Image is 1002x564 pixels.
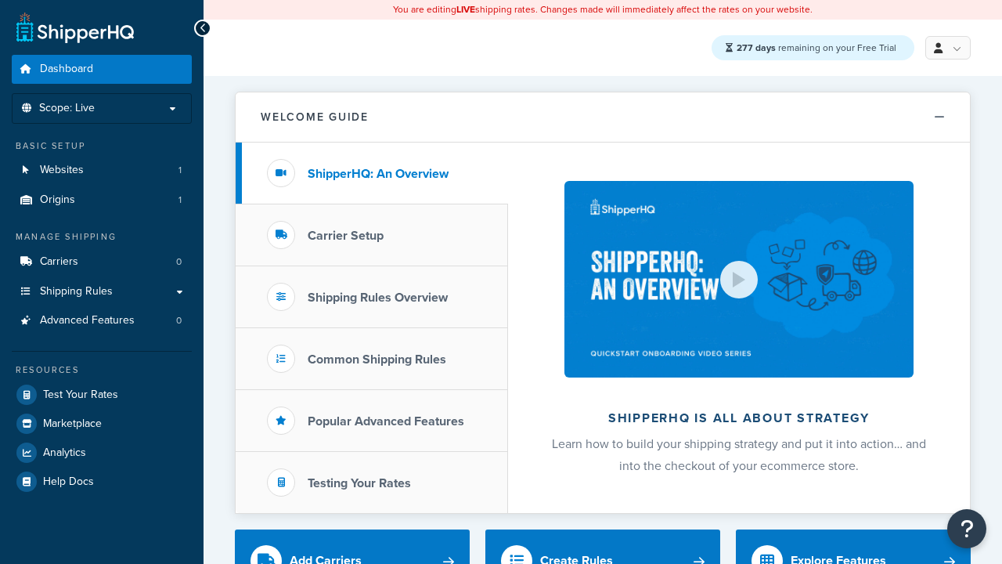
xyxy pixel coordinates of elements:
[12,186,192,215] li: Origins
[552,435,926,475] span: Learn how to build your shipping strategy and put it into action… and into the checkout of your e...
[12,277,192,306] a: Shipping Rules
[12,156,192,185] li: Websites
[178,193,182,207] span: 1
[261,111,369,123] h2: Welcome Guide
[39,102,95,115] span: Scope: Live
[456,2,475,16] b: LIVE
[176,255,182,269] span: 0
[43,389,118,402] span: Test Your Rates
[12,186,192,215] a: Origins1
[737,41,896,55] span: remaining on your Free Trial
[40,193,75,207] span: Origins
[40,164,84,177] span: Websites
[12,156,192,185] a: Websites1
[40,255,78,269] span: Carriers
[12,306,192,335] a: Advanced Features0
[308,291,448,305] h3: Shipping Rules Overview
[308,167,449,181] h3: ShipperHQ: An Overview
[308,414,464,428] h3: Popular Advanced Features
[12,468,192,496] a: Help Docs
[40,285,113,298] span: Shipping Rules
[43,418,102,431] span: Marketplace
[12,139,192,153] div: Basic Setup
[12,248,192,277] a: Carriers0
[564,181,914,378] img: ShipperHQ is all about strategy
[12,248,192,277] li: Carriers
[43,475,94,489] span: Help Docs
[12,439,192,467] a: Analytics
[308,476,411,490] h3: Testing Your Rates
[40,314,135,327] span: Advanced Features
[176,314,182,327] span: 0
[12,363,192,377] div: Resources
[40,63,93,76] span: Dashboard
[236,92,970,143] button: Welcome Guide
[12,230,192,244] div: Manage Shipping
[12,381,192,409] a: Test Your Rates
[12,55,192,84] a: Dashboard
[737,41,776,55] strong: 277 days
[178,164,182,177] span: 1
[308,229,384,243] h3: Carrier Setup
[43,446,86,460] span: Analytics
[947,509,986,548] button: Open Resource Center
[308,352,446,367] h3: Common Shipping Rules
[12,306,192,335] li: Advanced Features
[550,411,928,425] h2: ShipperHQ is all about strategy
[12,410,192,438] a: Marketplace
